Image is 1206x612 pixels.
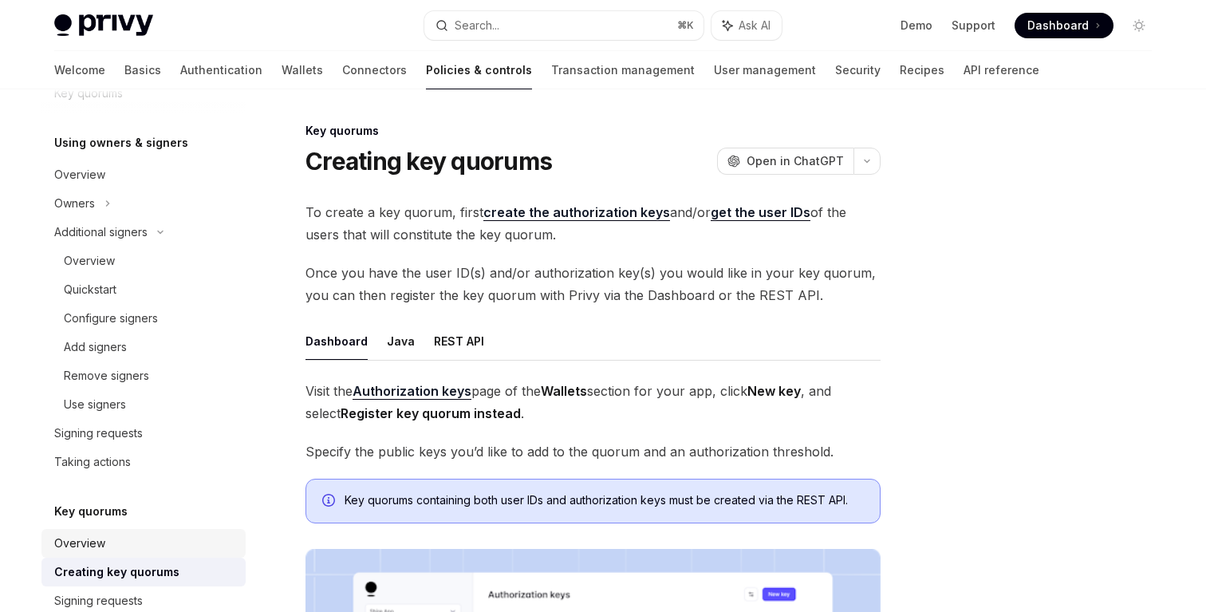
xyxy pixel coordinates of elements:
a: Support [952,18,995,34]
button: REST API [434,322,484,360]
strong: Wallets [541,383,587,399]
strong: Register key quorum instead [341,405,521,421]
a: Security [835,51,881,89]
a: create the authorization keys [483,204,670,221]
a: Authentication [180,51,262,89]
strong: New key [747,383,801,399]
div: Additional signers [54,223,148,242]
a: Dashboard [1015,13,1113,38]
a: Overview [41,529,246,558]
a: Taking actions [41,448,246,476]
span: Ask AI [739,18,770,34]
h5: Using owners & signers [54,133,188,152]
span: Specify the public keys you’d like to add to the quorum and an authorization threshold. [305,440,881,463]
h5: Key quorums [54,502,128,521]
div: Overview [54,165,105,184]
div: Add signers [64,338,127,357]
button: Ask AI [711,11,782,40]
span: Open in ChatGPT [747,153,844,169]
a: Wallets [282,51,323,89]
a: Connectors [342,51,407,89]
a: Quickstart [41,275,246,304]
a: Remove signers [41,361,246,390]
a: Creating key quorums [41,558,246,586]
div: Taking actions [54,452,131,472]
button: Open in ChatGPT [717,148,853,175]
button: Toggle dark mode [1126,13,1152,38]
a: Basics [124,51,161,89]
div: Configure signers [64,309,158,328]
a: Overview [41,247,246,275]
a: API reference [964,51,1039,89]
a: Transaction management [551,51,695,89]
div: Quickstart [64,280,116,299]
span: ⌘ K [677,19,694,32]
a: Policies & controls [426,51,532,89]
svg: Info [322,494,338,510]
a: Add signers [41,333,246,361]
a: Signing requests [41,419,246,448]
img: light logo [54,14,153,37]
h1: Creating key quorums [305,147,552,176]
span: Key quorums containing both user IDs and authorization keys must be created via the REST API. [345,492,864,508]
a: Configure signers [41,304,246,333]
div: Remove signers [64,366,149,385]
div: Overview [64,251,115,270]
a: Demo [901,18,932,34]
div: Use signers [64,395,126,414]
a: Recipes [900,51,944,89]
button: Dashboard [305,322,368,360]
button: Java [387,322,415,360]
a: Authorization keys [353,383,471,400]
div: Signing requests [54,424,143,443]
span: Dashboard [1027,18,1089,34]
div: Owners [54,194,95,213]
div: Overview [54,534,105,553]
span: Once you have the user ID(s) and/or authorization key(s) you would like in your key quorum, you c... [305,262,881,306]
a: User management [714,51,816,89]
a: Welcome [54,51,105,89]
a: get the user IDs [711,204,810,221]
div: Search... [455,16,499,35]
a: Overview [41,160,246,189]
div: Creating key quorums [54,563,179,582]
a: Use signers [41,390,246,419]
div: Signing requests [54,591,143,610]
strong: Authorization keys [353,383,471,399]
div: Key quorums [305,123,881,139]
button: Search...⌘K [424,11,703,40]
span: To create a key quorum, first and/or of the users that will constitute the key quorum. [305,201,881,246]
span: Visit the page of the section for your app, click , and select . [305,380,881,424]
